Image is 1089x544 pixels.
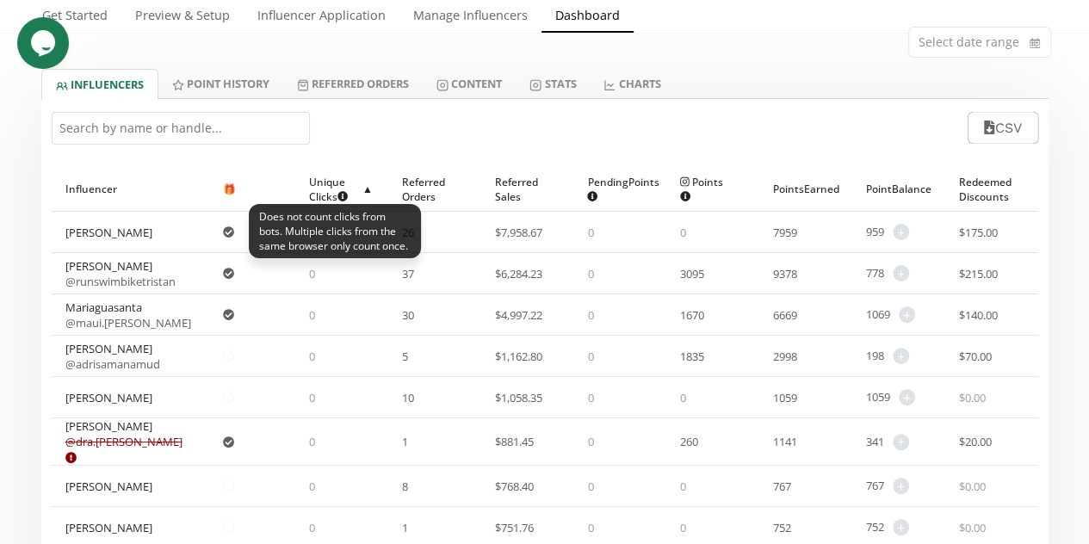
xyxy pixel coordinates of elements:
span: $ 0.00 [959,520,986,535]
div: Redeemed Discounts [959,167,1024,211]
span: $ 1,162.80 [495,349,542,364]
a: @runswimbiketristan [65,274,176,289]
span: 0 [680,520,686,535]
span: 1 [402,434,408,449]
span: 0 [587,349,593,364]
span: 2998 [773,349,797,364]
a: Referred Orders [283,69,423,98]
span: + [893,224,909,240]
span: Pending Points [587,175,659,204]
span: + [899,389,915,405]
span: 1059 [866,389,890,405]
span: 7959 [773,225,797,240]
span: $ 175.00 [959,225,998,240]
span: $ 881.45 [495,434,534,449]
div: Does not count clicks from bots. Multiple clicks from the same browser only count once. [249,204,421,258]
span: 0 [587,520,593,535]
span: 1670 [680,307,704,323]
span: $ 215.00 [959,266,998,281]
div: Referred Sales [495,167,560,211]
span: 767 [866,478,884,494]
span: 959 [866,224,884,240]
div: [PERSON_NAME] [65,418,196,465]
span: 0 [309,390,315,405]
span: $ 140.00 [959,307,998,323]
div: Points Earned [773,167,838,211]
span: 6669 [773,307,797,323]
span: Unique Clicks [309,175,361,204]
span: $ 6,284.23 [495,266,542,281]
div: [PERSON_NAME] [65,520,152,535]
span: 37 [402,266,414,281]
div: [PERSON_NAME] [65,341,160,372]
a: CHARTS [590,69,674,98]
span: 8 [402,479,408,494]
span: 767 [773,479,791,494]
span: 198 [866,348,884,364]
span: 30 [402,307,414,323]
a: INFLUENCERS [41,69,158,99]
span: $ 4,997.22 [495,307,542,323]
span: + [893,265,909,281]
div: [PERSON_NAME] [65,225,152,240]
a: Content [423,69,516,98]
span: 0 [309,266,315,281]
span: $ 751.76 [495,520,534,535]
span: + [899,306,915,323]
span: 0 [309,307,315,323]
button: CSV [968,112,1037,144]
span: 752 [773,520,791,535]
span: 🎁 [223,182,236,196]
a: @maui.[PERSON_NAME] [65,315,191,331]
span: 0 [680,479,686,494]
span: 1 [402,520,408,535]
span: 1069 [866,306,890,323]
span: + [893,434,909,450]
div: Influencer [65,167,196,211]
span: $ 768.40 [495,479,534,494]
div: [PERSON_NAME] [65,390,152,405]
span: 0 [587,434,593,449]
span: $ 20.00 [959,434,992,449]
span: 0 [680,225,686,240]
span: 0 [587,266,593,281]
span: 3095 [680,266,704,281]
span: $ 0.00 [959,479,986,494]
span: 5 [402,349,408,364]
span: ▲ [361,180,374,198]
span: $ 0.00 [959,390,986,405]
div: Referred Orders [402,167,467,211]
span: 0 [587,479,593,494]
span: 0 [587,225,593,240]
span: 341 [866,434,884,450]
a: @dra.[PERSON_NAME] [65,434,183,465]
span: 0 [309,520,315,535]
span: 0 [587,390,593,405]
a: Point HISTORY [158,69,283,98]
span: $ 70.00 [959,349,992,364]
span: 1059 [773,390,797,405]
span: $ 7,958.67 [495,225,542,240]
span: 10 [402,390,414,405]
span: 778 [866,265,884,281]
span: 1835 [680,349,704,364]
span: 0 [309,479,315,494]
span: + [893,519,909,535]
a: @adrisamanamud [65,356,160,372]
span: 0 [309,434,315,449]
span: Points [680,175,732,204]
span: 0 [309,349,315,364]
div: Mariaguasanta [65,300,191,331]
span: 752 [866,519,884,535]
div: [PERSON_NAME] [65,479,152,494]
div: [PERSON_NAME] [65,258,176,289]
div: Point Balance [866,167,931,211]
span: 260 [680,434,698,449]
span: $ 1,058.35 [495,390,542,405]
span: 9378 [773,266,797,281]
span: + [893,348,909,364]
svg: calendar [1030,34,1040,52]
span: 1141 [773,434,797,449]
span: + [893,478,909,494]
a: Stats [516,69,590,98]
